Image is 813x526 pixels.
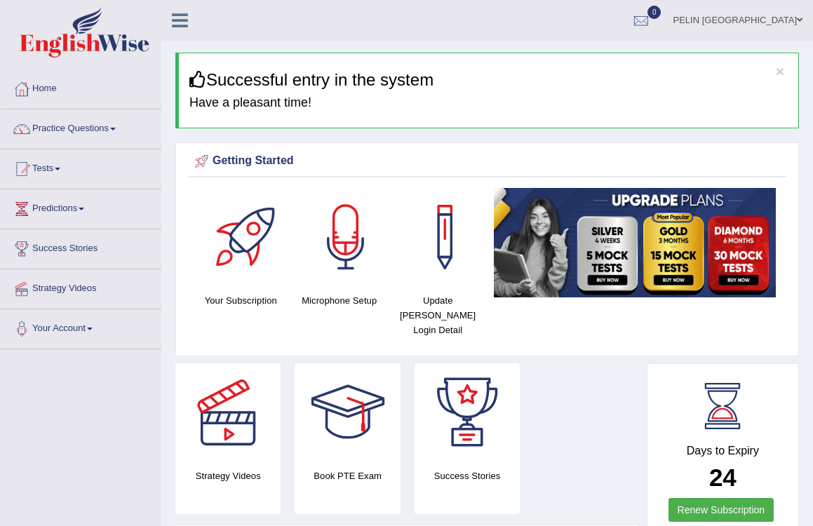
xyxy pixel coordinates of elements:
b: 24 [709,464,737,491]
h4: Success Stories [415,468,520,483]
h3: Successful entry in the system [189,71,788,89]
h4: Have a pleasant time! [189,96,788,110]
h4: Your Subscription [199,293,283,308]
span: 0 [647,6,661,19]
h4: Strategy Videos [175,468,281,483]
button: × [776,64,784,79]
a: Renew Subscription [668,498,774,522]
a: Your Account [1,309,161,344]
img: small5.jpg [494,188,776,297]
a: Tests [1,149,161,184]
a: Predictions [1,189,161,224]
h4: Days to Expiry [663,445,783,457]
div: Getting Started [192,151,783,172]
h4: Microphone Setup [297,293,381,308]
a: Home [1,69,161,104]
a: Practice Questions [1,109,161,144]
h4: Book PTE Exam [295,468,400,483]
a: Success Stories [1,229,161,264]
h4: Update [PERSON_NAME] Login Detail [396,293,480,337]
a: Strategy Videos [1,269,161,304]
